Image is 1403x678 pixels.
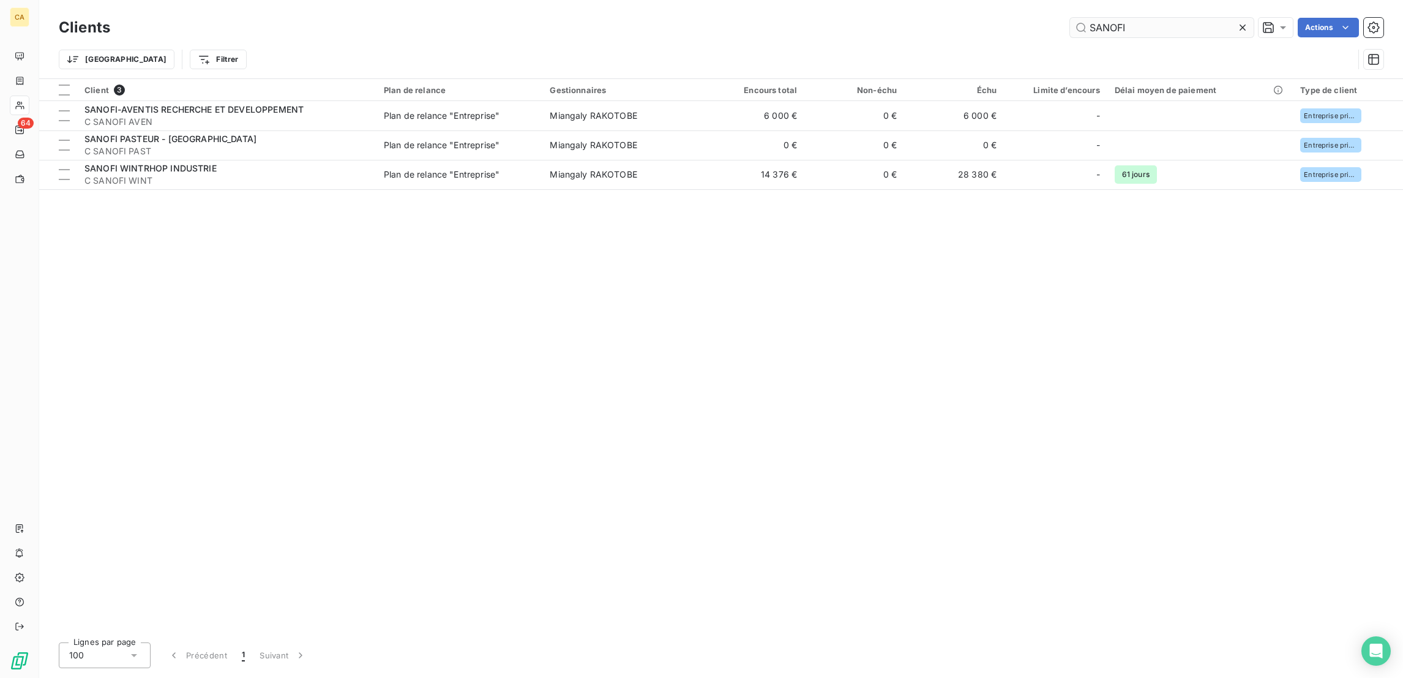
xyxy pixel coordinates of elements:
[1361,636,1391,666] div: Open Intercom Messenger
[10,651,29,671] img: Logo LeanPay
[1304,171,1358,178] span: Entreprise privée
[242,649,245,661] span: 1
[705,160,804,189] td: 14 376 €
[1304,141,1358,149] span: Entreprise privée
[1096,110,1100,122] span: -
[84,145,369,157] span: C SANOFI PAST
[1096,168,1100,181] span: -
[550,169,637,179] span: Miangaly RAKOTOBE
[904,160,1004,189] td: 28 380 €
[10,7,29,27] div: CA
[84,85,109,95] span: Client
[1298,18,1359,37] button: Actions
[911,85,997,95] div: Échu
[705,101,804,130] td: 6 000 €
[59,50,174,69] button: [GEOGRAPHIC_DATA]
[384,110,499,122] div: Plan de relance "Entreprise"
[1115,165,1157,184] span: 61 jours
[160,642,234,668] button: Précédent
[190,50,246,69] button: Filtrer
[1304,112,1358,119] span: Entreprise privée
[904,130,1004,160] td: 0 €
[384,168,499,181] div: Plan de relance "Entreprise"
[712,85,797,95] div: Encours total
[114,85,125,96] span: 3
[804,101,904,130] td: 0 €
[252,642,314,668] button: Suivant
[705,130,804,160] td: 0 €
[84,163,217,173] span: SANOFI WINTRHOP INDUSTRIE
[84,134,256,144] span: SANOFI PASTEUR - [GEOGRAPHIC_DATA]
[84,175,369,187] span: C SANOFI WINT
[59,17,110,39] h3: Clients
[10,120,29,140] a: 64
[804,130,904,160] td: 0 €
[550,85,697,95] div: Gestionnaires
[1011,85,1100,95] div: Limite d’encours
[69,649,84,661] span: 100
[384,139,499,151] div: Plan de relance "Entreprise"
[84,104,304,115] span: SANOFI-AVENTIS RECHERCHE ET DEVELOPPEMENT
[550,110,637,121] span: Miangaly RAKOTOBE
[84,116,369,128] span: C SANOFI AVEN
[1300,85,1396,95] div: Type de client
[1115,85,1286,95] div: Délai moyen de paiement
[18,118,34,129] span: 64
[234,642,252,668] button: 1
[1096,139,1100,151] span: -
[904,101,1004,130] td: 6 000 €
[384,85,535,95] div: Plan de relance
[812,85,897,95] div: Non-échu
[550,140,637,150] span: Miangaly RAKOTOBE
[1070,18,1254,37] input: Rechercher
[804,160,904,189] td: 0 €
